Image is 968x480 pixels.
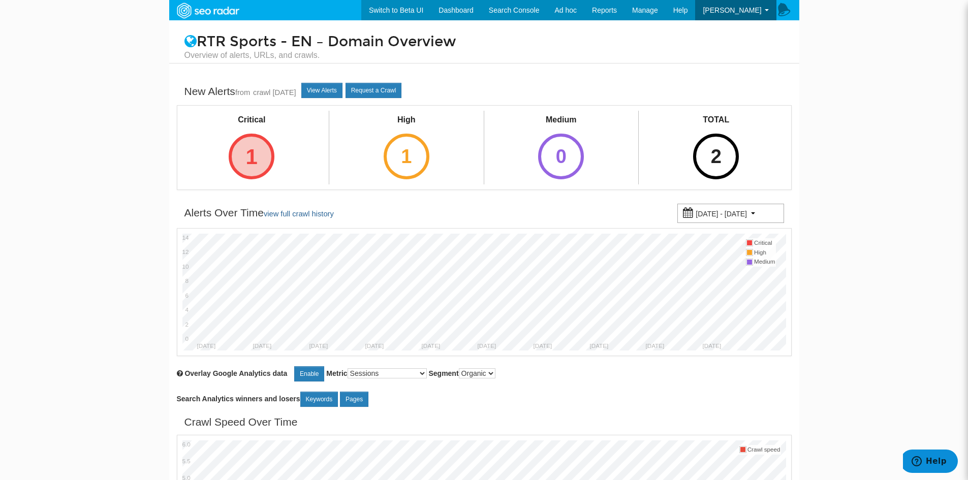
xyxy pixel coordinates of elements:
div: Alerts Over Time [184,205,334,221]
a: Pages [340,392,368,407]
td: Crawl speed [747,445,781,455]
div: Crawl Speed Over Time [184,414,298,430]
small: [DATE] - [DATE] [696,210,747,218]
a: crawl [DATE] [253,88,296,97]
span: Overlay chart with Google Analytics data [184,369,287,377]
span: Reports [592,6,617,14]
span: Search Console [489,6,540,14]
div: TOTAL [684,114,748,126]
iframe: Opens a widget where you can find more information [903,450,958,475]
small: Overview of alerts, URLs, and crawls. [184,50,784,61]
span: [PERSON_NAME] [703,6,761,14]
label: Search Analytics winners and losers [177,392,369,407]
a: Enable [294,366,324,381]
span: Help [673,6,688,14]
a: Keywords [300,392,338,407]
select: Segment [459,368,495,378]
label: Metric [326,368,426,378]
div: 1 [229,134,274,179]
td: Critical [754,238,775,248]
span: Ad hoc [554,6,577,14]
label: Segment [428,368,495,378]
select: Metric [348,368,427,378]
a: Request a Crawl [346,83,402,98]
div: 1 [384,134,429,179]
div: New Alerts [184,84,296,100]
a: View Alerts [301,83,342,98]
a: view full crawl history [264,210,334,218]
div: Critical [220,114,284,126]
td: High [754,248,775,258]
div: 0 [538,134,584,179]
small: from [235,88,250,97]
td: Medium [754,257,775,267]
span: Manage [632,6,658,14]
div: High [374,114,439,126]
img: SEORadar [173,2,243,20]
div: Medium [529,114,593,126]
div: 2 [693,134,739,179]
h1: RTR Sports - EN – Domain Overview [177,34,792,61]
